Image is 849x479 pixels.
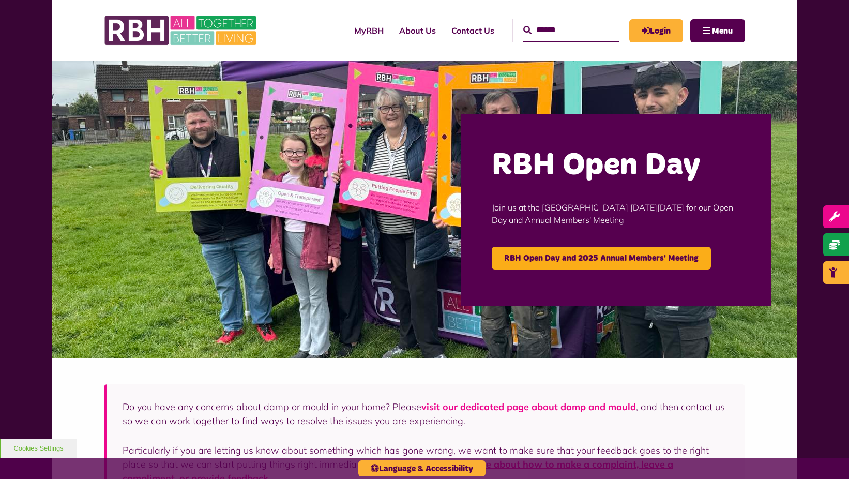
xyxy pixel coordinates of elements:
a: RBH Open Day and 2025 Annual Members' Meeting [492,247,711,270]
img: Image (22) [52,61,797,358]
a: MyRBH [629,19,683,42]
img: RBH [104,10,259,51]
p: Do you have any concerns about damp or mould in your home? Please , and then contact us so we can... [123,400,730,428]
p: Join us at the [GEOGRAPHIC_DATA] [DATE][DATE] for our Open Day and Annual Members' Meeting [492,186,740,242]
iframe: Netcall Web Assistant for live chat [802,432,849,479]
a: About Us [391,17,444,44]
a: MyRBH [346,17,391,44]
span: Menu [712,27,733,35]
button: Language & Accessibility [358,460,486,476]
button: Navigation [690,19,745,42]
a: visit our dedicated page about damp and mould [421,401,636,413]
h2: RBH Open Day [492,145,740,186]
a: Contact Us [444,17,502,44]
